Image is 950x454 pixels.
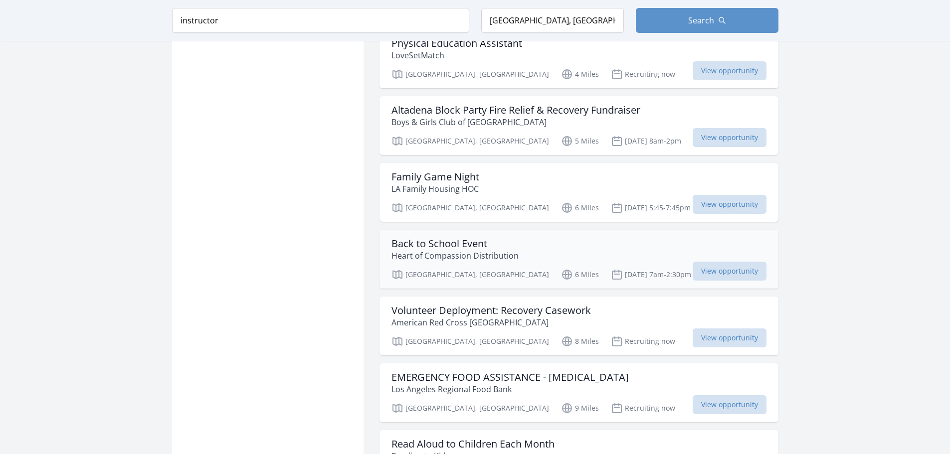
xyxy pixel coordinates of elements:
span: View opportunity [693,195,766,214]
h3: Back to School Event [391,238,519,250]
p: LA Family Housing HOC [391,183,479,195]
span: View opportunity [693,262,766,281]
a: Family Game Night LA Family Housing HOC [GEOGRAPHIC_DATA], [GEOGRAPHIC_DATA] 6 Miles [DATE] 5:45-... [380,163,778,222]
p: 9 Miles [561,402,599,414]
p: Recruiting now [611,335,675,347]
p: 6 Miles [561,269,599,281]
p: [GEOGRAPHIC_DATA], [GEOGRAPHIC_DATA] [391,135,549,147]
p: 6 Miles [561,202,599,214]
input: Location [481,8,624,33]
span: Search [688,14,714,26]
p: Los Angeles Regional Food Bank [391,383,629,395]
p: Recruiting now [611,68,675,80]
span: View opportunity [693,128,766,147]
p: Recruiting now [611,402,675,414]
h3: Family Game Night [391,171,479,183]
a: EMERGENCY FOOD ASSISTANCE - [MEDICAL_DATA] Los Angeles Regional Food Bank [GEOGRAPHIC_DATA], [GEO... [380,363,778,422]
p: Boys & Girls Club of [GEOGRAPHIC_DATA] [391,116,640,128]
span: View opportunity [693,61,766,80]
p: American Red Cross [GEOGRAPHIC_DATA] [391,316,591,328]
h3: Altadena Block Party Fire Relief & Recovery Fundraiser [391,104,640,116]
span: View opportunity [693,395,766,414]
input: Keyword [172,8,469,33]
p: Heart of Compassion Distribution [391,250,519,262]
h3: EMERGENCY FOOD ASSISTANCE - [MEDICAL_DATA] [391,371,629,383]
p: [GEOGRAPHIC_DATA], [GEOGRAPHIC_DATA] [391,202,549,214]
button: Search [636,8,778,33]
h3: Read Aloud to Children Each Month [391,438,555,450]
p: LoveSetMatch [391,49,522,61]
p: 4 Miles [561,68,599,80]
p: 5 Miles [561,135,599,147]
p: [GEOGRAPHIC_DATA], [GEOGRAPHIC_DATA] [391,68,549,80]
a: Physical Education Assistant LoveSetMatch [GEOGRAPHIC_DATA], [GEOGRAPHIC_DATA] 4 Miles Recruiting... [380,29,778,88]
p: [DATE] 8am-2pm [611,135,681,147]
p: [GEOGRAPHIC_DATA], [GEOGRAPHIC_DATA] [391,335,549,347]
h3: Physical Education Assistant [391,37,522,49]
a: Back to School Event Heart of Compassion Distribution [GEOGRAPHIC_DATA], [GEOGRAPHIC_DATA] 6 Mile... [380,230,778,289]
span: View opportunity [693,328,766,347]
p: 8 Miles [561,335,599,347]
p: [GEOGRAPHIC_DATA], [GEOGRAPHIC_DATA] [391,269,549,281]
h3: Volunteer Deployment: Recovery Casework [391,304,591,316]
a: Volunteer Deployment: Recovery Casework American Red Cross [GEOGRAPHIC_DATA] [GEOGRAPHIC_DATA], [... [380,297,778,355]
p: [DATE] 7am-2:30pm [611,269,691,281]
p: [DATE] 5:45-7:45pm [611,202,691,214]
p: [GEOGRAPHIC_DATA], [GEOGRAPHIC_DATA] [391,402,549,414]
a: Altadena Block Party Fire Relief & Recovery Fundraiser Boys & Girls Club of [GEOGRAPHIC_DATA] [GE... [380,96,778,155]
